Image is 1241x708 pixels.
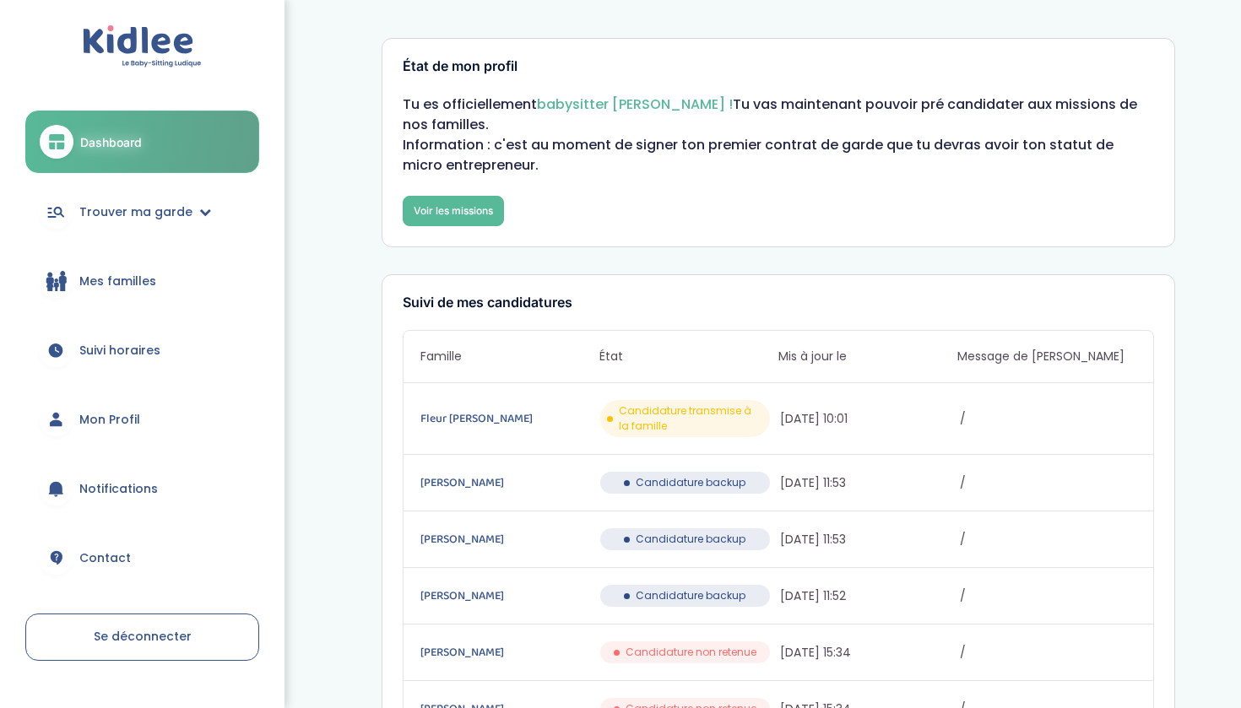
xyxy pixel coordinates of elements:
a: Mon Profil [25,389,259,450]
span: [DATE] 15:34 [780,644,956,662]
span: Suivi horaires [79,342,160,359]
a: Mes familles [25,251,259,311]
a: Contact [25,527,259,588]
span: Candidature backup [636,532,745,547]
span: [DATE] 11:53 [780,474,956,492]
img: logo.svg [83,25,202,68]
span: / [960,474,1136,492]
a: Notifications [25,458,259,519]
a: Dashboard [25,111,259,173]
span: / [960,410,1136,428]
span: Famille [420,348,599,365]
a: Suivi horaires [25,320,259,381]
span: [DATE] 11:52 [780,587,956,605]
h3: État de mon profil [403,59,1154,74]
span: Mes familles [79,273,156,290]
span: Candidature backup [636,475,745,490]
span: / [960,644,1136,662]
a: [PERSON_NAME] [420,530,597,549]
a: Fleur [PERSON_NAME] [420,409,597,428]
span: Candidature transmise à la famille [619,403,763,434]
span: / [960,531,1136,549]
span: État [599,348,778,365]
a: Voir les missions [403,196,504,226]
a: [PERSON_NAME] [420,586,597,605]
p: Tu es officiellement Tu vas maintenant pouvoir pré candidater aux missions de nos familles. [403,95,1154,135]
span: babysitter [PERSON_NAME] ! [537,95,733,114]
span: Trouver ma garde [79,203,192,221]
span: [DATE] 11:53 [780,531,956,549]
a: Trouver ma garde [25,181,259,242]
span: Contact [79,549,131,567]
span: Se déconnecter [94,628,192,645]
h3: Suivi de mes candidatures [403,295,1154,311]
a: [PERSON_NAME] [420,473,597,492]
span: Dashboard [80,133,142,151]
span: Message de [PERSON_NAME] [957,348,1136,365]
a: [PERSON_NAME] [420,643,597,662]
span: Mis à jour le [778,348,957,365]
span: [DATE] 10:01 [780,410,956,428]
span: Notifications [79,480,158,498]
p: Information : c'est au moment de signer ton premier contrat de garde que tu devras avoir ton stat... [403,135,1154,176]
span: Candidature non retenue [626,645,756,660]
a: Se déconnecter [25,613,259,661]
span: Mon Profil [79,411,140,429]
span: Candidature backup [636,588,745,603]
span: / [960,587,1136,605]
